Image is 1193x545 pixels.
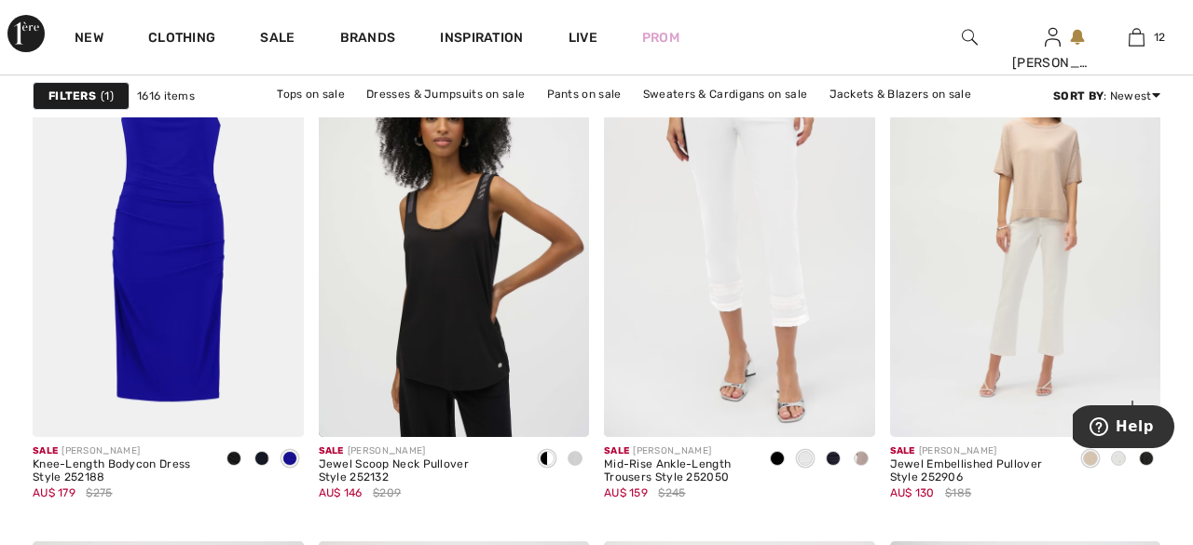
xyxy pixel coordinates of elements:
[791,444,819,475] div: White
[33,444,205,458] div: [PERSON_NAME]
[33,31,304,437] img: Knee-Length Bodycon Dress Style 252188. Black
[1073,405,1174,452] iframe: Opens a widget where you can find more information
[611,106,732,130] a: Outerwear on sale
[276,444,304,475] div: Royal Sapphire 163
[634,82,816,106] a: Sweaters & Cardigans on sale
[1154,29,1166,46] span: 12
[1053,88,1160,104] div: : Newest
[319,486,363,499] span: AU$ 146
[319,445,344,456] span: Sale
[1012,53,1094,73] div: [PERSON_NAME]
[340,30,396,49] a: Brands
[1132,444,1160,475] div: Black
[1045,26,1061,48] img: My Info
[516,106,609,130] a: Skirts on sale
[267,82,354,106] a: Tops on sale
[847,444,875,475] div: Parchment
[33,486,75,499] span: AU$ 179
[260,30,295,49] a: Sale
[319,458,519,484] div: Jewel Scoop Neck Pullover Style 252132
[820,82,981,106] a: Jackets & Blazers on sale
[604,445,629,456] span: Sale
[101,88,114,104] span: 1
[1053,89,1104,102] strong: Sort By
[1129,26,1145,48] img: My Bag
[604,458,748,484] div: Mid-Rise Ankle-Length Trousers Style 252050
[604,444,748,458] div: [PERSON_NAME]
[1104,444,1132,475] div: Vanilla
[890,31,1161,437] a: Jewel Embellished Pullover Style 252906. Parchment
[33,458,205,484] div: Knee-Length Bodycon Dress Style 252188
[137,88,195,104] span: 1616 items
[890,444,1063,458] div: [PERSON_NAME]
[890,486,935,499] span: AU$ 130
[962,26,978,48] img: search the website
[604,31,875,437] img: Mid-Rise Ankle-Length Trousers Style 252050. Black
[658,484,685,501] span: $245
[890,458,1063,484] div: Jewel Embellished Pullover Style 252906
[533,444,561,475] div: Black
[538,82,631,106] a: Pants on sale
[248,444,276,475] div: Midnight Blue
[819,444,847,475] div: Midnight Blue
[1076,444,1104,475] div: Parchment
[440,30,523,49] span: Inspiration
[7,15,45,52] img: 1ère Avenue
[220,444,248,475] div: Black
[1095,26,1177,48] a: 12
[48,88,96,104] strong: Filters
[33,445,58,456] span: Sale
[148,30,215,49] a: Clothing
[945,484,971,501] span: $185
[319,31,590,437] img: Jewel Scoop Neck Pullover Style 252132. Black
[86,484,112,501] span: $275
[75,30,103,49] a: New
[357,82,534,106] a: Dresses & Jumpsuits on sale
[890,445,915,456] span: Sale
[569,28,597,48] a: Live
[1045,28,1061,46] a: Sign In
[642,28,679,48] a: Prom
[319,444,519,458] div: [PERSON_NAME]
[373,484,401,501] span: $209
[604,486,648,499] span: AU$ 159
[561,444,589,475] div: Vanilla 30
[1124,401,1141,417] img: plus_v2.svg
[763,444,791,475] div: Black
